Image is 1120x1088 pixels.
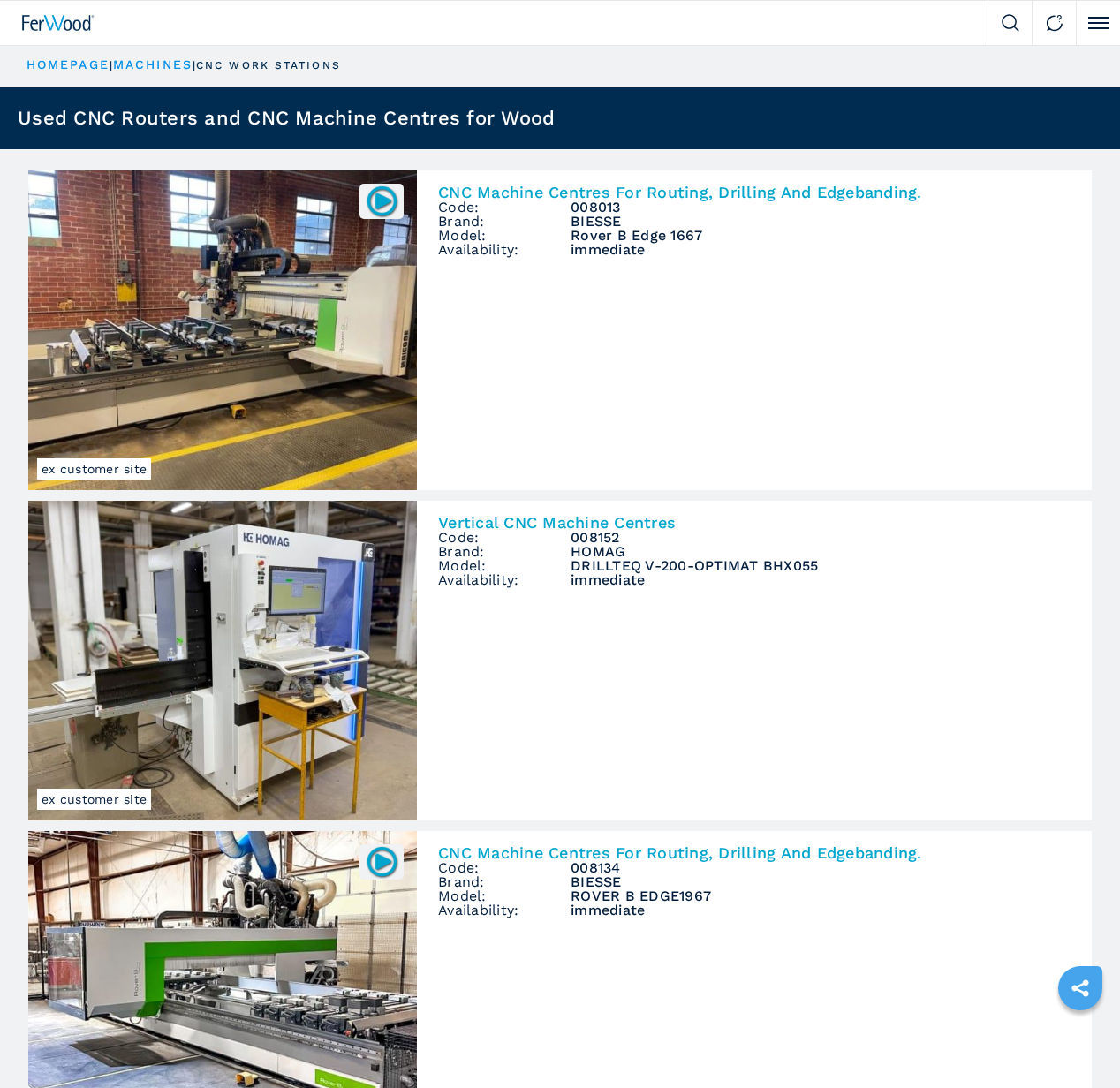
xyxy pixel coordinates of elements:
[438,185,1071,200] h2: CNC Machine Centres For Routing, Drilling And Edgebanding.
[18,109,555,128] h1: Used CNC Routers and CNC Machine Centres for Wood
[26,57,110,72] a: HOMEPAGE
[571,903,1071,918] span: immediate
[571,200,1071,215] h3: 008013
[571,229,1071,243] h3: Rover B Edge 1667
[438,200,571,215] span: Code:
[438,515,1071,531] h2: Vertical CNC Machine Centres
[571,545,1071,559] h3: HOMAG
[1046,14,1063,32] img: Contact us
[438,573,571,587] span: Availability:
[438,531,571,545] span: Code:
[37,789,151,810] span: ex customer site
[193,59,196,72] span: |
[28,170,417,490] img: CNC Machine Centres For Routing, Drilling And Edgebanding. BIESSE Rover B Edge 1667
[365,184,399,218] img: 008013
[571,573,1071,587] span: immediate
[28,170,1092,490] a: CNC Machine Centres For Routing, Drilling And Edgebanding. BIESSE Rover B Edge 1667ex customer si...
[571,889,1071,903] h3: ROVER B EDGE1967
[1002,14,1019,32] img: Search
[196,58,341,73] p: cnc work stations
[571,559,1071,573] h3: DRILLTEQ V-200-OPTIMAT BHX055
[571,215,1071,229] h3: BIESSE
[571,875,1071,889] h3: BIESSE
[113,57,193,72] a: machines
[571,531,1071,545] h3: 008152
[438,559,571,573] span: Model:
[1076,1,1120,45] button: Click to toggle menu
[438,545,571,559] span: Brand:
[1045,1009,1107,1075] iframe: Chat
[438,845,1071,861] h2: CNC Machine Centres For Routing, Drilling And Edgebanding.
[365,844,399,879] img: 008134
[438,875,571,889] span: Brand:
[28,501,417,820] img: Vertical CNC Machine Centres HOMAG DRILLTEQ V-200-OPTIMAT BHX055
[22,15,95,31] img: Ferwood
[438,903,571,918] span: Availability:
[1058,966,1102,1010] a: sharethis
[110,59,113,72] span: |
[438,215,571,229] span: Brand:
[438,243,571,257] span: Availability:
[438,229,571,243] span: Model:
[571,861,1071,875] h3: 008134
[438,889,571,903] span: Model:
[571,243,1071,257] span: immediate
[438,861,571,875] span: Code:
[28,501,1092,820] a: Vertical CNC Machine Centres HOMAG DRILLTEQ V-200-OPTIMAT BHX055ex customer siteVertical CNC Mach...
[37,458,151,480] span: ex customer site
